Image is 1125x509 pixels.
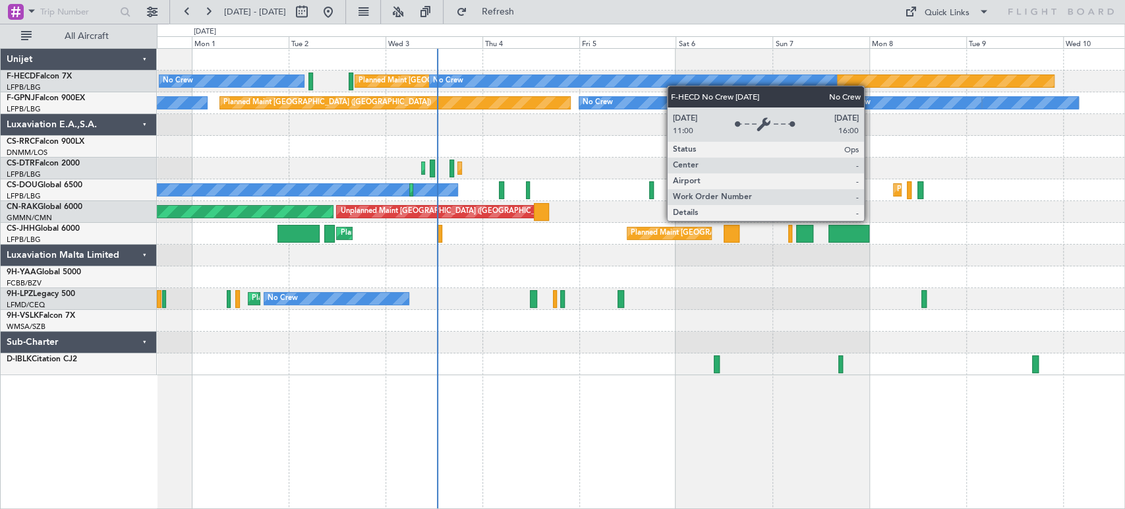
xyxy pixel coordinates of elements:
[631,224,838,243] div: Planned Maint [GEOGRAPHIC_DATA] ([GEOGRAPHIC_DATA])
[433,71,463,91] div: No Crew
[482,36,579,48] div: Thu 4
[7,203,82,211] a: CN-RAKGlobal 6000
[676,36,772,48] div: Sat 6
[7,268,36,276] span: 9H-YAA
[7,148,47,158] a: DNMM/LOS
[450,1,529,22] button: Refresh
[40,2,116,22] input: Trip Number
[340,202,557,222] div: Unplanned Maint [GEOGRAPHIC_DATA] ([GEOGRAPHIC_DATA])
[7,225,80,233] a: CS-JHHGlobal 6000
[583,93,613,113] div: No Crew
[223,93,431,113] div: Planned Maint [GEOGRAPHIC_DATA] ([GEOGRAPHIC_DATA])
[7,160,35,167] span: CS-DTR
[7,181,82,189] a: CS-DOUGlobal 6500
[7,203,38,211] span: CN-RAK
[340,224,548,243] div: Planned Maint [GEOGRAPHIC_DATA] ([GEOGRAPHIC_DATA])
[925,7,969,20] div: Quick Links
[34,32,139,41] span: All Aircraft
[359,71,566,91] div: Planned Maint [GEOGRAPHIC_DATA] ([GEOGRAPHIC_DATA])
[7,138,84,146] a: CS-RRCFalcon 900LX
[897,180,1105,200] div: Planned Maint [GEOGRAPHIC_DATA] ([GEOGRAPHIC_DATA])
[840,93,871,113] div: No Crew
[7,94,35,102] span: F-GPNJ
[7,213,52,223] a: GMMN/CMN
[268,289,298,309] div: No Crew
[7,169,41,179] a: LFPB/LBG
[192,36,289,48] div: Mon 1
[386,36,482,48] div: Wed 3
[289,36,386,48] div: Tue 2
[7,235,41,245] a: LFPB/LBG
[7,104,41,114] a: LFPB/LBG
[7,290,75,298] a: 9H-LPZLegacy 500
[7,73,72,80] a: F-HECDFalcon 7X
[7,191,41,201] a: LFPB/LBG
[772,36,869,48] div: Sun 7
[7,268,81,276] a: 9H-YAAGlobal 5000
[7,312,75,320] a: 9H-VSLKFalcon 7X
[966,36,1063,48] div: Tue 9
[7,181,38,189] span: CS-DOU
[7,290,33,298] span: 9H-LPZ
[7,160,80,167] a: CS-DTRFalcon 2000
[7,94,85,102] a: F-GPNJFalcon 900EX
[7,355,32,363] span: D-IBLK
[14,26,143,47] button: All Aircraft
[7,278,42,288] a: FCBB/BZV
[7,355,77,363] a: D-IBLKCitation CJ2
[163,71,193,91] div: No Crew
[194,26,216,38] div: [DATE]
[252,289,399,309] div: Planned Maint Nice ([GEOGRAPHIC_DATA])
[7,312,39,320] span: 9H-VSLK
[224,6,286,18] span: [DATE] - [DATE]
[869,36,966,48] div: Mon 8
[7,225,35,233] span: CS-JHH
[7,82,41,92] a: LFPB/LBG
[7,322,45,332] a: WMSA/SZB
[7,300,45,310] a: LFMD/CEQ
[579,36,676,48] div: Fri 5
[898,1,996,22] button: Quick Links
[470,7,525,16] span: Refresh
[7,138,35,146] span: CS-RRC
[7,73,36,80] span: F-HECD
